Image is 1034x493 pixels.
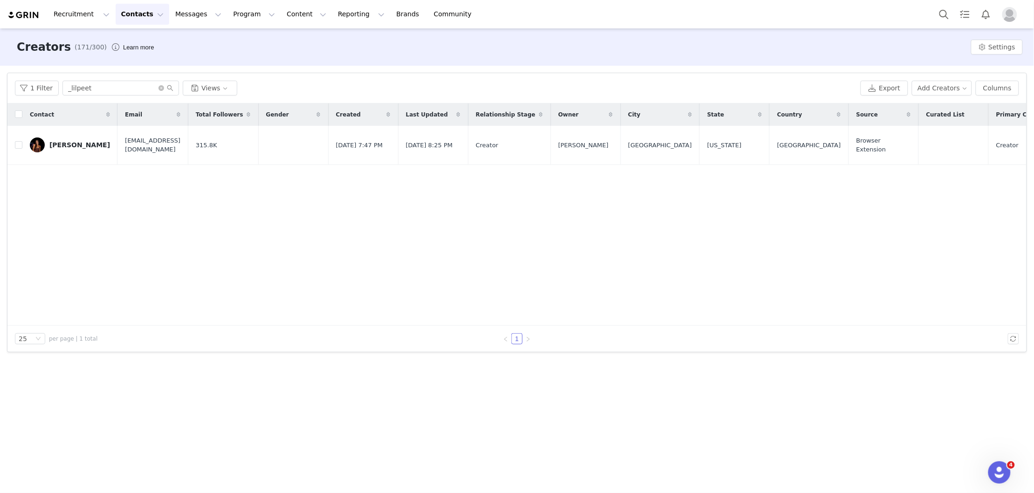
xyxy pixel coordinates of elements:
[406,141,453,150] span: [DATE] 8:25 PM
[525,336,531,342] i: icon: right
[971,40,1023,55] button: Settings
[196,141,217,150] span: 315.8K
[406,110,448,119] span: Last Updated
[856,136,911,154] span: Browser Extension
[159,85,164,91] i: icon: close-circle
[628,141,692,150] span: [GEOGRAPHIC_DATA]
[1007,461,1015,469] span: 4
[125,110,142,119] span: Email
[500,333,511,344] li: Previous Page
[476,110,536,119] span: Relationship Stage
[125,136,180,154] span: [EMAIL_ADDRESS][DOMAIN_NAME]
[30,137,45,152] img: 0e685b1b-9504-4f7a-ba13-95bc0189613a.jpg
[7,11,40,20] img: grin logo
[428,4,482,25] a: Community
[628,110,641,119] span: City
[266,110,289,119] span: Gender
[167,85,173,91] i: icon: search
[777,141,841,150] span: [GEOGRAPHIC_DATA]
[955,4,975,25] a: Tasks
[1002,7,1017,22] img: placeholder-profile.jpg
[30,110,54,119] span: Contact
[35,336,41,342] i: icon: down
[934,4,954,25] button: Search
[976,81,1019,96] button: Columns
[17,39,71,55] h3: Creators
[62,81,179,96] input: Search...
[777,110,802,119] span: Country
[75,42,107,52] span: (171/300)
[856,110,878,119] span: Source
[332,4,390,25] button: Reporting
[281,4,332,25] button: Content
[707,141,742,150] span: [US_STATE]
[976,4,996,25] button: Notifications
[336,141,383,150] span: [DATE] 7:47 PM
[503,336,509,342] i: icon: left
[912,81,972,96] button: Add Creators
[19,334,27,344] div: 25
[558,110,579,119] span: Owner
[15,81,59,96] button: 1 Filter
[227,4,281,25] button: Program
[511,333,523,344] li: 1
[997,7,1027,22] button: Profile
[49,335,97,343] span: per page | 1 total
[707,110,724,119] span: State
[512,334,522,344] a: 1
[523,333,534,344] li: Next Page
[476,141,499,150] span: Creator
[336,110,361,119] span: Created
[558,141,609,150] span: [PERSON_NAME]
[116,4,169,25] button: Contacts
[170,4,227,25] button: Messages
[988,461,1011,484] iframe: Intercom live chat
[48,4,115,25] button: Recruitment
[30,137,110,152] a: [PERSON_NAME]
[926,110,965,119] span: Curated List
[183,81,237,96] button: Views
[861,81,908,96] button: Export
[121,43,156,52] div: Tooltip anchor
[49,141,110,149] div: [PERSON_NAME]
[196,110,243,119] span: Total Followers
[391,4,427,25] a: Brands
